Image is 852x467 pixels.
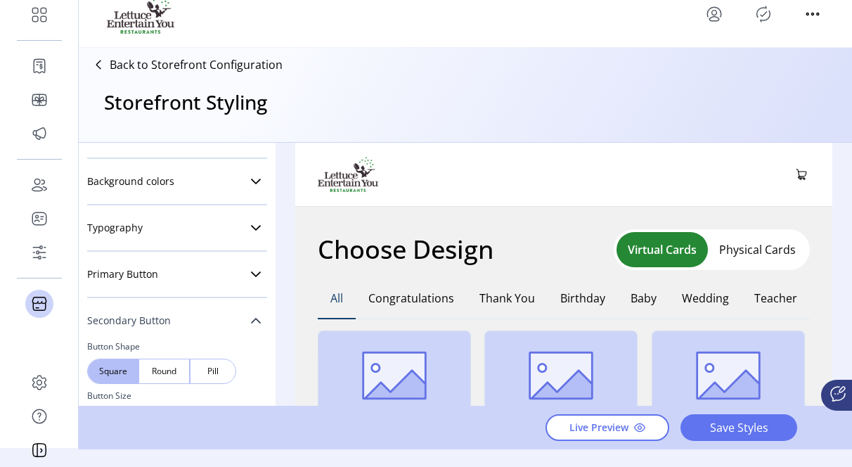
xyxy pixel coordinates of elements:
span: Secondary Button [87,316,171,326]
span: Round [156,365,172,378]
button: menu [801,3,824,25]
button: Birthday [548,279,618,319]
button: Teacher [742,279,810,319]
span: Square [105,365,121,378]
h1: Choose Design [318,231,493,269]
button: Baby [618,279,669,319]
span: Primary Button [87,269,158,279]
button: menu [703,3,725,25]
button: Physical Cards [708,238,807,261]
button: Live Preview [546,414,669,441]
span: Typography [87,223,143,233]
button: Save Styles [680,414,797,441]
button: Publisher Panel [752,3,775,25]
a: Background colors [87,167,267,196]
p: Back to Storefront Configuration [110,56,283,73]
a: Secondary Button [87,307,267,335]
button: All [318,279,356,319]
button: Congratulations [356,279,467,319]
p: Button Size [87,384,267,408]
button: Thank You [467,279,548,319]
h3: Storefront Styling [104,87,267,117]
button: Wedding [669,279,742,319]
span: Live Preview [569,420,628,435]
span: Background colors [87,177,174,186]
button: Virtual Cards [617,232,708,267]
a: Typography [87,214,267,242]
span: Pill [207,365,219,378]
a: Primary Button [87,260,267,288]
span: Save Styles [699,419,779,436]
p: Button Shape [87,335,267,359]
